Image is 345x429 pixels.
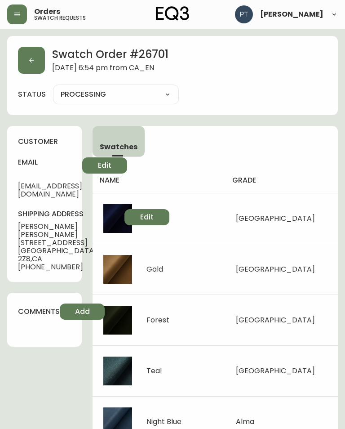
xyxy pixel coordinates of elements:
[103,204,132,233] img: 9d9e8748-e87d-4de5-8b2c-268fbf35faf9.jpg-thumb.jpg
[100,142,137,152] span: Swatches
[146,265,163,273] div: Gold
[146,316,169,324] div: Forest
[52,47,168,64] h2: Swatch Order # 26701
[103,306,132,335] img: fee8a3a7-2764-49e5-8929-95956e1a34ac.jpg-thumb.jpg
[34,8,60,15] span: Orders
[18,137,71,147] h4: customer
[103,357,132,385] img: c0889cb3-b897-4810-9042-0ccdd6637eef.jpg-thumb.jpg
[124,209,169,225] button: Edit
[18,247,124,263] span: [GEOGRAPHIC_DATA] , QC , H2K 2Z8 , CA
[18,157,82,167] h4: email
[232,175,331,185] h4: grade
[236,416,254,427] span: Alma
[82,157,127,174] button: Edit
[18,263,124,271] span: [PHONE_NUMBER]
[60,304,105,320] button: Add
[260,11,323,18] span: [PERSON_NAME]
[18,209,124,219] h4: shipping address
[18,89,46,99] label: status
[18,307,60,317] h4: comments
[34,15,86,21] h5: swatch requests
[235,5,253,23] img: 986dcd8e1aab7847125929f325458823
[75,307,90,317] span: Add
[140,212,154,222] span: Edit
[18,223,124,239] span: [PERSON_NAME] [PERSON_NAME]
[146,418,181,426] div: Night Blue
[103,255,132,284] img: 2bacbbbb-3a2a-4787-bfe4-fa0625794984.jpg-thumb.jpg
[236,264,315,274] span: [GEOGRAPHIC_DATA]
[52,64,168,74] span: [DATE] 6:54 pm from CA_EN
[236,213,315,223] span: [GEOGRAPHIC_DATA]
[98,161,111,170] span: Edit
[156,6,189,21] img: logo
[146,367,162,375] div: Teal
[18,182,82,198] span: [EMAIL_ADDRESS][DOMAIN_NAME]
[236,366,315,376] span: [GEOGRAPHIC_DATA]
[100,175,218,185] h4: name
[18,239,124,247] span: [STREET_ADDRESS]
[236,315,315,325] span: [GEOGRAPHIC_DATA]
